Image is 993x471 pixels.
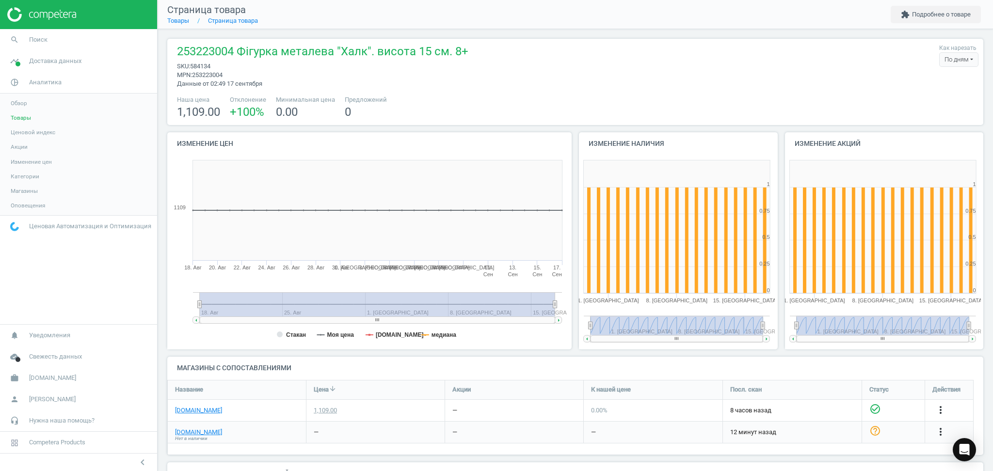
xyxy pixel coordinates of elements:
span: 0 [345,105,351,119]
a: Товары [167,17,189,24]
tspan: 24. Авг [258,265,275,270]
tspan: 8. [GEOGRAPHIC_DATA] [646,298,708,303]
text: 0.25 [760,261,770,267]
span: 0.00 % [591,407,608,414]
span: Акции [452,385,471,394]
i: work [5,369,24,387]
span: 8 часов назад [730,406,854,415]
span: Название [175,385,203,394]
text: 0.5 [763,234,770,240]
i: arrow_downward [329,385,336,392]
tspan: 22. Авг [234,265,251,270]
span: Категории [11,173,39,180]
i: check_circle_outline [869,403,881,415]
tspan: 7. [GEOGRAPHIC_DATA] [408,265,470,270]
tspan: Сен [508,271,517,277]
span: 1,109.00 [177,105,220,119]
span: Магазины [11,187,38,195]
span: 253223004 Фігурка металева "Халк". висота 15 см. 8+ [177,44,468,62]
div: Open Intercom Messenger [953,438,976,461]
i: more_vert [935,426,946,438]
i: cloud_done [5,347,24,366]
i: more_vert [935,404,946,416]
span: Поиск [29,35,48,44]
tspan: 18. Авг [184,265,202,270]
tspan: 15. [GEOGRAPHIC_DATA] [919,298,984,303]
tspan: 3. [GEOGRAPHIC_DATA] [359,265,421,270]
h4: Изменение наличия [579,132,778,155]
text: 1 [973,181,976,187]
h4: Изменение цен [167,132,572,155]
text: 0.75 [965,208,976,214]
span: Цена [314,385,329,394]
tspan: 9. [GEOGRAPHIC_DATA] [433,265,495,270]
tspan: 11. [484,265,492,270]
text: 0.5 [968,234,976,240]
tspan: Стакан [286,331,306,338]
span: Статус [869,385,889,394]
text: 0 [973,287,976,293]
span: [PERSON_NAME] [29,395,76,404]
span: Обзор [11,99,27,107]
a: [DOMAIN_NAME] [175,406,222,415]
span: Свежесть данных [29,352,82,361]
span: +100 % [230,105,264,119]
span: [DOMAIN_NAME] [29,374,76,382]
div: — [452,428,457,437]
tspan: 28. Авг [307,265,325,270]
span: Акции [11,143,28,151]
span: Данные от 02:49 17 сентября [177,80,262,87]
text: 0 [767,287,770,293]
tspan: 15. [534,265,541,270]
tspan: Сен [552,271,562,277]
i: person [5,390,24,408]
span: Competera Products [29,438,85,447]
label: Как нарезать [939,44,977,52]
span: Посл. скан [730,385,762,394]
text: 1109 [174,204,186,210]
button: more_vert [935,404,946,417]
tspan: 17. [553,265,561,270]
span: К нашей цене [591,385,631,394]
span: Оповещения [11,202,45,209]
a: [DOMAIN_NAME] [175,428,222,437]
div: 1,109.00 [314,406,337,415]
span: Ценовой индекс [11,128,55,136]
button: more_vert [935,426,946,439]
span: Действия [932,385,961,394]
span: sku : [177,63,190,70]
span: 12 минут назад [730,428,854,437]
span: 584134 [190,63,210,70]
span: Ценовая Автоматизация и Оптимизация [29,222,151,231]
div: — [591,428,596,437]
i: chevron_left [137,456,148,468]
i: search [5,31,24,49]
tspan: [DOMAIN_NAME] [376,331,424,338]
i: timeline [5,52,24,70]
tspan: медиана [432,331,456,338]
span: Минимальная цена [276,95,335,104]
tspan: Моя цена [327,331,354,338]
span: mpn : [177,71,192,78]
span: Аналитика [29,78,62,87]
span: 0.00 [276,105,298,119]
tspan: 20. Авг [209,265,226,270]
span: Наша цена [177,95,220,104]
tspan: 1. [GEOGRAPHIC_DATA] [335,265,396,270]
i: help_outline [869,425,881,437]
img: wGWNvw8QSZomAAAAABJRU5ErkJggg== [10,222,19,231]
i: headset_mic [5,411,24,430]
span: Предложений [345,95,387,104]
span: Доставка данных [29,57,81,65]
span: Изменение цен [11,158,52,166]
tspan: 15. [GEOGRAPHIC_DATA] [713,298,778,303]
tspan: 5. [GEOGRAPHIC_DATA] [384,265,445,270]
span: 253223004 [192,71,223,78]
button: extensionПодробнее о товаре [891,6,981,23]
img: ajHJNr6hYgQAAAAASUVORK5CYII= [7,7,76,22]
h4: Изменение акций [785,132,984,155]
tspan: 1. [GEOGRAPHIC_DATA] [577,298,639,303]
tspan: 8. [GEOGRAPHIC_DATA] [852,298,913,303]
span: Отклонение [230,95,266,104]
i: extension [901,10,910,19]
